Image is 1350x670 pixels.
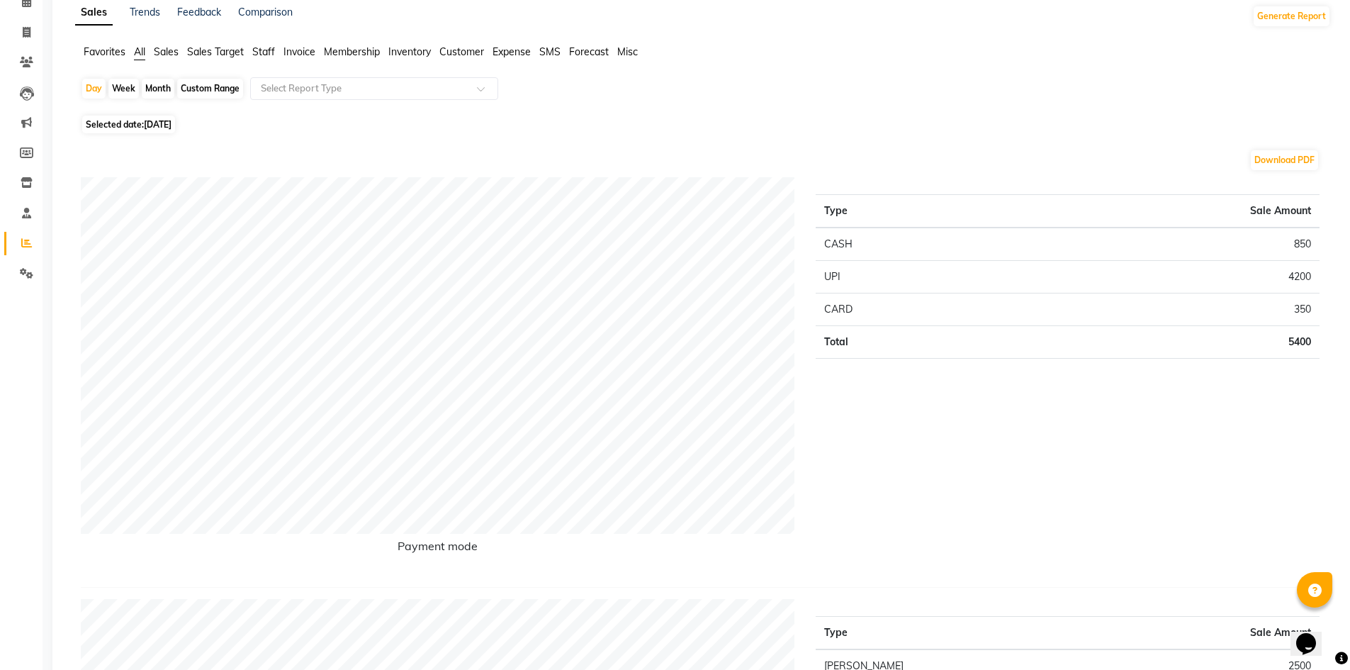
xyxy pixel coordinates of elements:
[177,79,243,99] div: Custom Range
[142,79,174,99] div: Month
[1001,261,1320,294] td: 4200
[108,79,139,99] div: Week
[252,45,275,58] span: Staff
[569,45,609,58] span: Forecast
[1001,195,1320,228] th: Sale Amount
[1001,294,1320,326] td: 350
[388,45,431,58] span: Inventory
[816,326,1001,359] td: Total
[816,617,1094,650] th: Type
[816,228,1001,261] td: CASH
[539,45,561,58] span: SMS
[816,294,1001,326] td: CARD
[617,45,638,58] span: Misc
[130,6,160,18] a: Trends
[816,261,1001,294] td: UPI
[82,116,175,133] span: Selected date:
[81,540,794,559] h6: Payment mode
[154,45,179,58] span: Sales
[283,45,315,58] span: Invoice
[493,45,531,58] span: Expense
[1251,150,1318,170] button: Download PDF
[439,45,484,58] span: Customer
[187,45,244,58] span: Sales Target
[144,119,171,130] span: [DATE]
[238,6,293,18] a: Comparison
[324,45,380,58] span: Membership
[1001,228,1320,261] td: 850
[1290,613,1336,656] iframe: chat widget
[1001,326,1320,359] td: 5400
[1254,6,1329,26] button: Generate Report
[816,195,1001,228] th: Type
[1094,617,1320,650] th: Sale Amount
[84,45,125,58] span: Favorites
[134,45,145,58] span: All
[82,79,106,99] div: Day
[177,6,221,18] a: Feedback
